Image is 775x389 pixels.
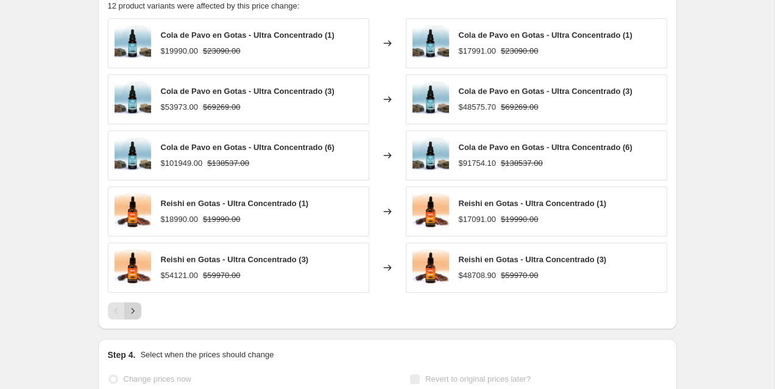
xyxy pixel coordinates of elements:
span: Cola de Pavo en Gotas - Ultra Concentrado (1) [459,30,632,40]
span: Reishi en Gotas - Ultra Concentrado (1) [161,199,309,208]
span: Revert to original prices later? [425,374,531,384]
span: Cola de Pavo en Gotas - Ultra Concentrado (6) [459,143,632,152]
img: gotas_C_1copia_2986db9a-c665-4041-988a-73387586472b_80x.webp [412,249,449,286]
span: Change prices now [124,374,191,384]
strike: $19990.00 [203,213,240,226]
div: $48575.70 [459,101,496,113]
nav: Pagination [108,302,141,319]
strike: $138537.00 [501,157,543,170]
div: $53973.00 [161,101,198,113]
h2: Step 4. [108,349,136,361]
img: FrascocongoterodeextractodeColadePavo_dobleconcentraciondelamarcaMundoFungi_80x.webp [412,25,449,62]
strike: $19990.00 [501,213,538,226]
img: FrascocongoterodeextractodeColadePavo_dobleconcentraciondelamarcaMundoFungi_80x.webp [412,81,449,118]
div: $18990.00 [161,213,198,226]
p: Select when the prices should change [140,349,274,361]
strike: $59970.00 [501,269,538,282]
div: $54121.00 [161,269,198,282]
img: FrascocongoterodeextractodeColadePavo_dobleconcentraciondelamarcaMundoFungi_80x.webp [115,137,151,174]
img: FrascocongoterodeextractodeColadePavo_dobleconcentraciondelamarcaMundoFungi_80x.webp [115,81,151,118]
span: Reishi en Gotas - Ultra Concentrado (3) [161,255,309,264]
img: FrascocongoterodeextractodeColadePavo_dobleconcentraciondelamarcaMundoFungi_80x.webp [115,25,151,62]
div: $48708.90 [459,269,496,282]
button: Next [124,302,141,319]
div: $17091.00 [459,213,496,226]
span: 12 product variants were affected by this price change: [108,1,300,10]
div: $101949.00 [161,157,203,170]
span: Reishi en Gotas - Ultra Concentrado (3) [459,255,607,264]
span: Cola de Pavo en Gotas - Ultra Concentrado (3) [161,87,334,96]
div: $91754.10 [459,157,496,170]
strike: $59970.00 [203,269,240,282]
div: $19990.00 [161,45,198,57]
img: gotas_C_1copia_2986db9a-c665-4041-988a-73387586472b_80x.webp [115,249,151,286]
span: Cola de Pavo en Gotas - Ultra Concentrado (1) [161,30,334,40]
span: Cola de Pavo en Gotas - Ultra Concentrado (6) [161,143,334,152]
img: gotas_C_1copia_2986db9a-c665-4041-988a-73387586472b_80x.webp [115,193,151,230]
strike: $69269.00 [203,101,240,113]
strike: $23090.00 [501,45,538,57]
span: Cola de Pavo en Gotas - Ultra Concentrado (3) [459,87,632,96]
span: Reishi en Gotas - Ultra Concentrado (1) [459,199,607,208]
div: $17991.00 [459,45,496,57]
strike: $69269.00 [501,101,538,113]
img: FrascocongoterodeextractodeColadePavo_dobleconcentraciondelamarcaMundoFungi_80x.webp [412,137,449,174]
img: gotas_C_1copia_2986db9a-c665-4041-988a-73387586472b_80x.webp [412,193,449,230]
strike: $23090.00 [203,45,240,57]
strike: $138537.00 [207,157,249,170]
